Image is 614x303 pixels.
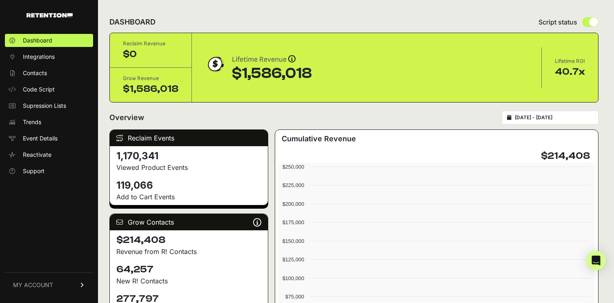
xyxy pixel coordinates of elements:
[116,179,261,192] h4: 119,066
[123,82,178,96] div: $1,586,018
[282,256,304,263] text: $125,000
[123,40,178,48] div: Reclaim Revenue
[23,118,41,126] span: Trends
[282,275,304,281] text: $100,000
[5,34,93,47] a: Dashboard
[5,165,93,178] a: Support
[23,36,52,45] span: Dashboard
[116,247,261,256] p: Revenue from R! Contacts
[538,17,577,27] span: Script status
[282,219,304,225] text: $175,000
[116,192,261,202] p: Add to Cart Events
[282,164,304,170] text: $250,000
[23,53,55,61] span: Integrations
[5,148,93,161] a: Reactivate
[116,276,261,286] p: New R! Contacts
[109,112,144,123] h2: Overview
[110,214,268,230] div: Grow Contacts
[232,65,312,82] div: $1,586,018
[116,263,261,276] h4: 64,257
[5,50,93,63] a: Integrations
[285,294,304,300] text: $75,000
[110,130,268,146] div: Reclaim Events
[123,48,178,61] div: $0
[13,281,53,289] span: MY ACCOUNT
[282,201,304,207] text: $200,000
[23,102,66,110] span: Supression Lists
[5,83,93,96] a: Code Script
[5,272,93,297] a: MY ACCOUNT
[5,67,93,80] a: Contacts
[23,151,51,159] span: Reactivate
[282,133,356,145] h3: Cumulative Revenue
[5,99,93,112] a: Supression Lists
[23,69,47,77] span: Contacts
[555,57,585,65] div: Lifetime ROI
[23,85,55,94] span: Code Script
[116,149,261,163] h4: 1,170,341
[27,13,73,18] img: Retention.com
[555,65,585,78] div: 40.7x
[5,132,93,145] a: Event Details
[23,134,58,143] span: Event Details
[5,116,93,129] a: Trends
[541,149,590,163] h4: $214,408
[123,74,178,82] div: Grow Revenue
[116,163,261,172] p: Viewed Product Events
[109,16,156,28] h2: DASHBOARD
[282,182,304,188] text: $225,000
[232,54,312,65] div: Lifetime Revenue
[116,234,261,247] h4: $214,408
[586,251,606,270] div: Open Intercom Messenger
[23,167,44,175] span: Support
[282,238,304,244] text: $150,000
[205,54,225,74] img: dollar-coin-05c43ed7efb7bc0c12610022525b4bbbb207c7efeef5aecc26f025e68dcafac9.png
